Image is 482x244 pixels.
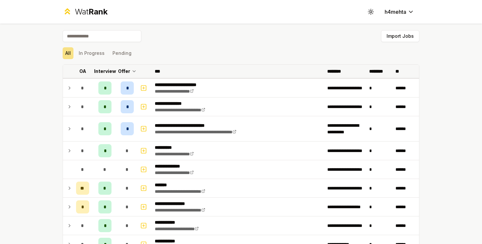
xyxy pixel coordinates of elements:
[63,47,73,59] button: All
[63,7,108,17] a: WatRank
[110,47,134,59] button: Pending
[381,30,419,42] button: Import Jobs
[94,68,116,75] p: Interview
[79,68,86,75] p: OA
[75,7,108,17] div: Wat
[76,47,107,59] button: In Progress
[385,8,406,16] span: h4mehta
[379,6,419,18] button: h4mehta
[89,7,108,16] span: Rank
[118,68,130,75] p: Offer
